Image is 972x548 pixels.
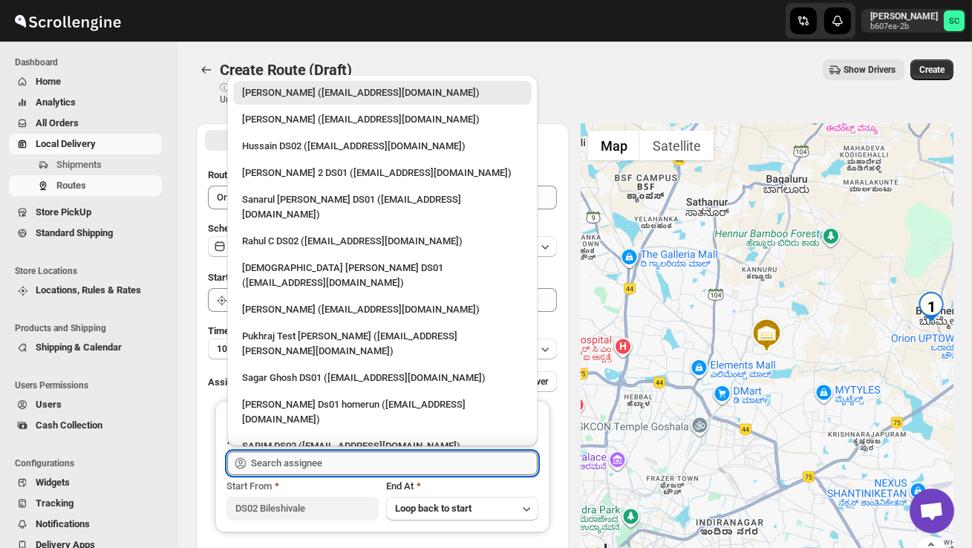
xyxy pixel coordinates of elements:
span: Store PickUp [36,206,91,218]
div: [DEMOGRAPHIC_DATA] [PERSON_NAME] DS01 ([EMAIL_ADDRESS][DOMAIN_NAME]) [242,261,523,290]
input: Eg: Bengaluru Route [208,186,557,209]
div: [PERSON_NAME] 2 DS01 ([EMAIL_ADDRESS][DOMAIN_NAME]) [242,166,523,180]
button: Show street map [588,131,640,160]
div: [PERSON_NAME] ([EMAIL_ADDRESS][DOMAIN_NAME]) [242,112,523,127]
li: Sourav Ds01 homerun (bamij29633@eluxeer.com) [227,390,538,431]
p: b607ea-2b [870,22,938,31]
p: ⓘ Shipments can also be added from Shipments menu Unrouted tab [220,82,454,105]
span: Standard Shipping [36,227,113,238]
button: All Orders [9,113,162,134]
span: Create [919,64,945,76]
span: Shipping & Calendar [36,342,122,353]
button: Notifications [9,514,162,535]
div: SARIM DS02 ([EMAIL_ADDRESS][DOMAIN_NAME]) [242,439,523,454]
span: Configurations [15,457,168,469]
li: Islam Laskar DS01 (vixib74172@ikowat.com) [227,253,538,295]
span: Cash Collection [36,420,102,431]
li: Rahul Chopra (pukhraj@home-run.co) [227,81,538,105]
span: Dashboard [15,56,168,68]
div: [PERSON_NAME] ([EMAIL_ADDRESS][DOMAIN_NAME]) [242,302,523,317]
li: Sanarul Haque DS01 (fefifag638@adosnan.com) [227,185,538,226]
li: Hussain DS02 (jarav60351@abatido.com) [227,131,538,158]
span: Time Per Stop [208,325,268,336]
div: [PERSON_NAME] Ds01 homerun ([EMAIL_ADDRESS][DOMAIN_NAME]) [242,397,523,427]
button: Create [910,59,953,80]
span: Users Permissions [15,379,168,391]
span: Start Location (Warehouse) [208,272,325,283]
span: Analytics [36,97,76,108]
div: [PERSON_NAME] ([EMAIL_ADDRESS][DOMAIN_NAME]) [242,85,523,100]
li: SARIM DS02 (xititor414@owlny.com) [227,431,538,458]
button: User menu [861,9,966,33]
div: Hussain DS02 ([EMAIL_ADDRESS][DOMAIN_NAME]) [242,139,523,154]
button: Shipping & Calendar [9,337,162,358]
div: 1 [916,292,946,322]
span: Home [36,76,61,87]
button: Show Drivers [823,59,904,80]
button: Routes [196,59,217,80]
span: Routes [56,180,86,191]
li: Pukhraj Test Grewal (lesogip197@pariag.com) [227,322,538,363]
li: Sagar Ghosh DS01 (loneyoj483@downlor.com) [227,363,538,390]
button: Show satellite imagery [640,131,714,160]
button: Users [9,394,162,415]
button: Cash Collection [9,415,162,436]
span: Shipments [56,159,102,170]
div: Sagar Ghosh DS01 ([EMAIL_ADDRESS][DOMAIN_NAME]) [242,371,523,385]
button: Shipments [9,154,162,175]
div: Pukhraj Test [PERSON_NAME] ([EMAIL_ADDRESS][PERSON_NAME][DOMAIN_NAME]) [242,329,523,359]
span: Users [36,399,62,410]
button: Widgets [9,472,162,493]
button: Routes [9,175,162,196]
span: Local Delivery [36,138,96,149]
button: Home [9,71,162,92]
span: Start From [226,480,272,492]
span: Scheduled for [208,223,267,234]
button: Locations, Rules & Rates [9,280,162,301]
span: Show Drivers [844,64,896,76]
button: Loop back to start [386,497,538,521]
div: Sanarul [PERSON_NAME] DS01 ([EMAIL_ADDRESS][DOMAIN_NAME]) [242,192,523,222]
span: Loop back to start [395,503,472,514]
button: Analytics [9,92,162,113]
span: Widgets [36,477,70,488]
text: SC [949,16,959,26]
span: Products and Shipping [15,322,168,334]
div: End At [386,479,538,494]
li: Mujakkir Benguli (voweh79617@daypey.com) [227,105,538,131]
input: Search assignee [251,451,538,475]
span: 10 minutes [217,343,261,355]
span: Sanjay chetri [944,10,965,31]
li: Rahul C DS02 (rahul.chopra@home-run.co) [227,226,538,253]
p: [PERSON_NAME] [870,10,938,22]
span: Create Route (Draft) [220,61,352,79]
button: 10 minutes [208,339,557,359]
div: Rahul C DS02 ([EMAIL_ADDRESS][DOMAIN_NAME]) [242,234,523,249]
span: Notifications [36,518,90,529]
button: [DATE]|[DATE] [208,236,557,257]
li: Ali Husain 2 DS01 (petec71113@advitize.com) [227,158,538,185]
span: Locations, Rules & Rates [36,284,141,296]
a: Open chat [910,489,954,533]
span: All Orders [36,117,79,128]
li: Vikas Rathod (lolegiy458@nalwan.com) [227,295,538,322]
span: Assign to [208,376,248,388]
button: Tracking [9,493,162,514]
span: Route Name [208,169,260,180]
span: Tracking [36,498,74,509]
span: Store Locations [15,265,168,277]
img: ScrollEngine [12,2,123,39]
button: All Route Options [205,130,381,151]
